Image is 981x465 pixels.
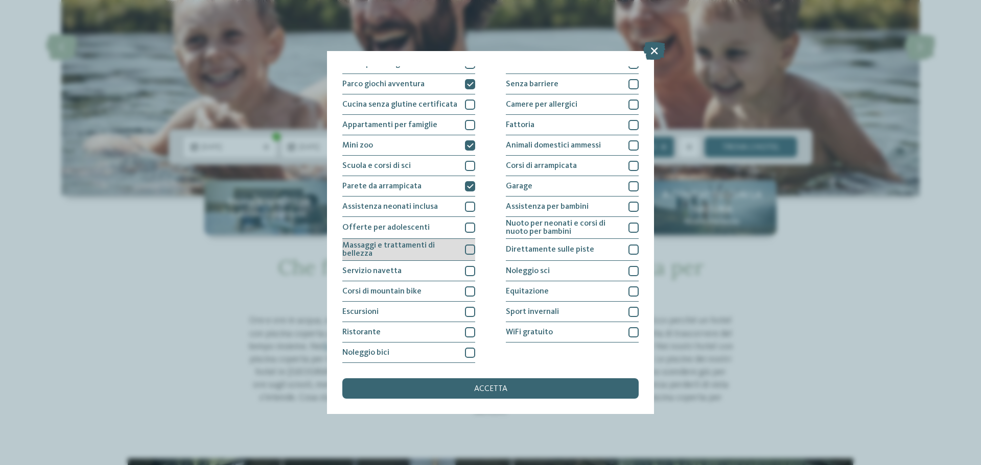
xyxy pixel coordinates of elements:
[506,219,621,236] span: Nuoto per neonati e corsi di nuoto per bambini
[342,267,402,275] span: Servizio navetta
[506,246,594,254] span: Direttamente sulle piste
[474,385,507,393] span: accetta
[506,267,550,275] span: Noleggio sci
[342,308,379,316] span: Escursioni
[342,203,438,211] span: Assistenza neonati inclusa
[342,287,422,296] span: Corsi di mountain bike
[342,241,457,258] span: Massaggi e trattamenti di bellezza
[506,162,577,170] span: Corsi di arrampicata
[342,349,389,357] span: Noleggio bici
[506,182,532,190] span: Garage
[506,80,558,88] span: Senza barriere
[506,203,589,211] span: Assistenza per bambini
[342,224,430,232] span: Offerte per adolescenti
[506,121,534,129] span: Fattoria
[342,101,457,109] span: Cucina senza glutine certificata
[342,80,425,88] span: Parco giochi avventura
[342,182,422,190] span: Parete da arrampicata
[506,308,559,316] span: Sport invernali
[342,141,373,150] span: Mini zoo
[342,121,437,129] span: Appartamenti per famiglie
[342,162,411,170] span: Scuola e corsi di sci
[506,287,549,296] span: Equitazione
[506,101,577,109] span: Camere per allergici
[506,328,553,336] span: WiFi gratuito
[342,328,381,336] span: Ristorante
[506,141,601,150] span: Animali domestici ammessi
